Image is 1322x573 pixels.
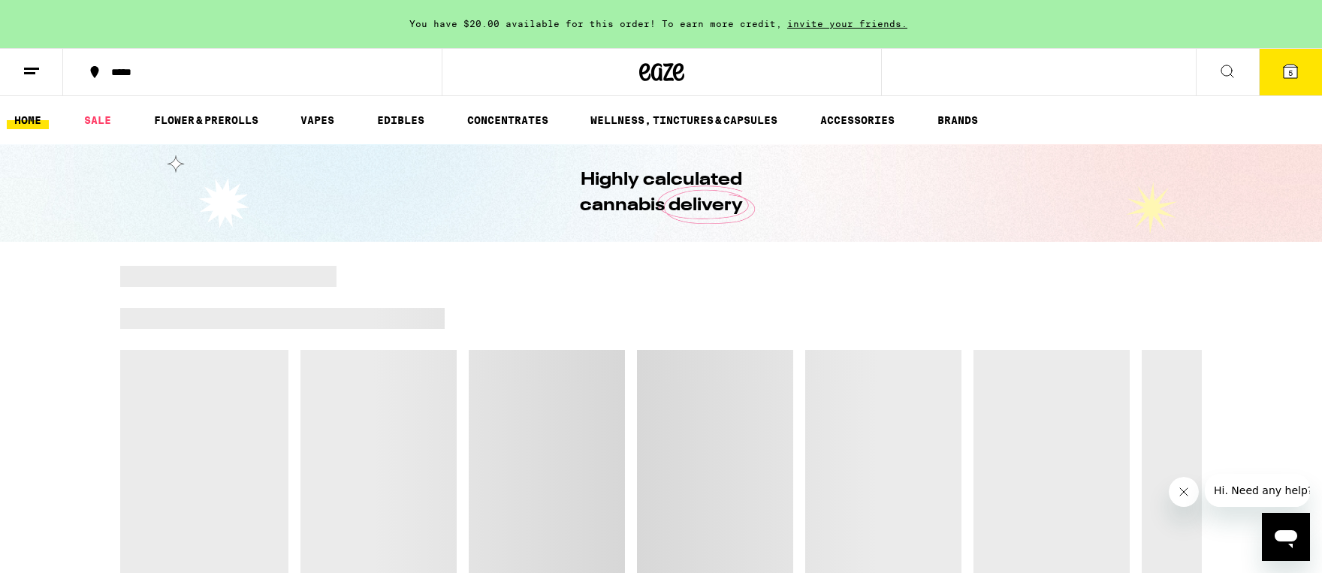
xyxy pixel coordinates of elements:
[537,167,785,219] h1: Highly calculated cannabis delivery
[293,111,342,129] a: VAPES
[583,111,785,129] a: WELLNESS, TINCTURES & CAPSULES
[77,111,119,129] a: SALE
[1205,474,1310,507] iframe: Message from company
[409,19,782,29] span: You have $20.00 available for this order! To earn more credit,
[7,111,49,129] a: HOME
[1288,68,1293,77] span: 5
[9,11,108,23] span: Hi. Need any help?
[460,111,556,129] a: CONCENTRATES
[813,111,902,129] a: ACCESSORIES
[370,111,432,129] a: EDIBLES
[930,111,985,129] a: BRANDS
[146,111,266,129] a: FLOWER & PREROLLS
[1262,513,1310,561] iframe: Button to launch messaging window
[782,19,913,29] span: invite your friends.
[1169,477,1199,507] iframe: Close message
[1259,49,1322,95] button: 5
